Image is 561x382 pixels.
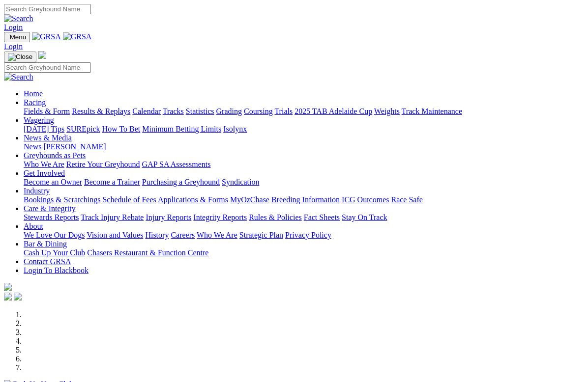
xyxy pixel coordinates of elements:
a: Breeding Information [271,195,340,204]
a: Minimum Betting Limits [142,125,221,133]
a: SUREpick [66,125,100,133]
a: Strategic Plan [239,231,283,239]
a: Coursing [244,107,273,115]
a: Stewards Reports [24,213,79,221]
a: Weights [374,107,400,115]
div: Racing [24,107,557,116]
a: [PERSON_NAME] [43,142,106,151]
img: facebook.svg [4,293,12,300]
a: Isolynx [223,125,247,133]
a: Grading [216,107,242,115]
a: Retire Your Greyhound [66,160,140,168]
a: How To Bet [102,125,141,133]
a: Racing [24,98,46,107]
input: Search [4,4,91,14]
a: Login [4,42,23,51]
a: Who We Are [24,160,64,168]
a: Stay On Track [342,213,387,221]
a: Race Safe [391,195,422,204]
a: GAP SA Assessments [142,160,211,168]
a: Syndication [222,178,259,186]
img: Search [4,14,33,23]
button: Toggle navigation [4,32,30,42]
a: Fields & Form [24,107,70,115]
a: Cash Up Your Club [24,248,85,257]
a: Become a Trainer [84,178,140,186]
a: Become an Owner [24,178,82,186]
span: Menu [10,33,26,41]
div: Bar & Dining [24,248,557,257]
a: MyOzChase [230,195,269,204]
a: Home [24,89,43,98]
a: Login [4,23,23,31]
div: Get Involved [24,178,557,187]
a: Rules & Policies [249,213,302,221]
a: Bar & Dining [24,240,67,248]
a: Greyhounds as Pets [24,151,86,160]
a: About [24,222,43,230]
a: Tracks [163,107,184,115]
a: Login To Blackbook [24,266,89,274]
img: twitter.svg [14,293,22,300]
a: Applications & Forms [158,195,228,204]
div: Wagering [24,125,557,134]
a: Trials [274,107,293,115]
a: Purchasing a Greyhound [142,178,220,186]
a: News & Media [24,134,72,142]
a: Wagering [24,116,54,124]
div: About [24,231,557,240]
img: logo-grsa-white.png [4,283,12,291]
a: Injury Reports [146,213,191,221]
a: History [145,231,169,239]
a: Calendar [132,107,161,115]
a: We Love Our Dogs [24,231,85,239]
a: News [24,142,41,151]
a: Chasers Restaurant & Function Centre [87,248,208,257]
div: Greyhounds as Pets [24,160,557,169]
a: ICG Outcomes [342,195,389,204]
a: Integrity Reports [193,213,247,221]
a: Industry [24,187,50,195]
div: Industry [24,195,557,204]
a: Careers [171,231,195,239]
a: Track Injury Rebate [81,213,144,221]
img: GRSA [63,32,92,41]
img: Search [4,73,33,82]
a: Privacy Policy [285,231,331,239]
a: Bookings & Scratchings [24,195,100,204]
img: GRSA [32,32,61,41]
a: Results & Replays [72,107,130,115]
a: Track Maintenance [402,107,462,115]
a: 2025 TAB Adelaide Cup [295,107,372,115]
a: Schedule of Fees [102,195,156,204]
div: Care & Integrity [24,213,557,222]
img: logo-grsa-white.png [38,51,46,59]
a: Contact GRSA [24,257,71,266]
a: Vision and Values [87,231,143,239]
a: Fact Sheets [304,213,340,221]
div: News & Media [24,142,557,151]
img: Close [8,53,32,61]
a: Statistics [186,107,214,115]
a: [DATE] Tips [24,125,64,133]
a: Care & Integrity [24,204,76,213]
input: Search [4,62,91,73]
a: Who We Are [197,231,237,239]
button: Toggle navigation [4,52,36,62]
a: Get Involved [24,169,65,177]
